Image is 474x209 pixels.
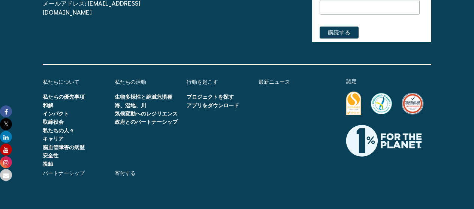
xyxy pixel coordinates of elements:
[115,119,178,125] a: 政府とのパートナーシップ
[43,94,85,100] a: 私たちの優先事項
[43,153,58,159] a: 安全性
[115,102,146,108] a: 海、湿地、川
[43,161,53,167] a: 接触
[115,79,146,85] a: 私たちの活動
[115,170,136,176] a: 寄付する
[43,136,64,142] a: キャリア
[115,94,172,100] a: 生物多様性と絶滅危惧種
[43,170,85,176] a: パートナーシップ
[43,102,53,108] a: 和解
[115,111,178,117] a: 気候変動へのレジリエンス
[187,94,234,100] a: プロジェクトを探す
[43,111,69,117] a: インパクト
[187,79,218,85] a: 行動を起こす
[259,79,290,85] a: 最新ニュース
[43,144,85,150] a: 脳血管障害の病歴
[346,78,357,84] font: 認定
[43,127,74,133] a: 私たちの人々
[187,102,239,108] a: アプリをダウンロード
[43,119,64,125] a: 取締役会
[320,27,359,39] input: 購読する
[43,79,79,85] a: 私たちについて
